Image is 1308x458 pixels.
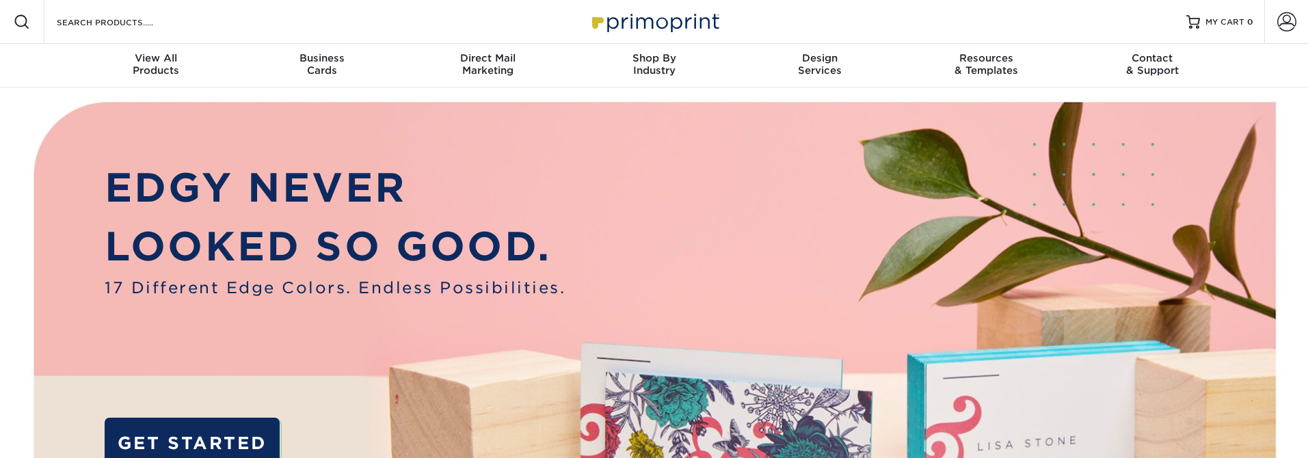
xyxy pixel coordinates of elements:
a: Shop ByIndustry [571,44,737,87]
p: LOOKED SO GOOD. [105,217,565,276]
img: Primoprint [586,7,723,36]
div: Services [737,52,903,77]
span: 0 [1247,17,1253,27]
a: Contact& Support [1069,44,1236,87]
span: 17 Different Edge Colors. Endless Possibilities. [105,276,565,299]
span: Shop By [571,52,737,64]
a: Resources& Templates [903,44,1069,87]
span: Design [737,52,903,64]
div: Cards [239,52,405,77]
a: Direct MailMarketing [405,44,571,87]
span: Direct Mail [405,52,571,64]
span: Business [239,52,405,64]
span: Resources [903,52,1069,64]
p: EDGY NEVER [105,159,565,217]
div: & Templates [903,52,1069,77]
a: DesignServices [737,44,903,87]
a: View AllProducts [73,44,239,87]
a: BusinessCards [239,44,405,87]
div: Industry [571,52,737,77]
span: View All [73,52,239,64]
div: Marketing [405,52,571,77]
input: SEARCH PRODUCTS..... [55,14,189,30]
div: & Support [1069,52,1236,77]
span: MY CART [1205,16,1244,28]
div: Products [73,52,239,77]
span: Contact [1069,52,1236,64]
